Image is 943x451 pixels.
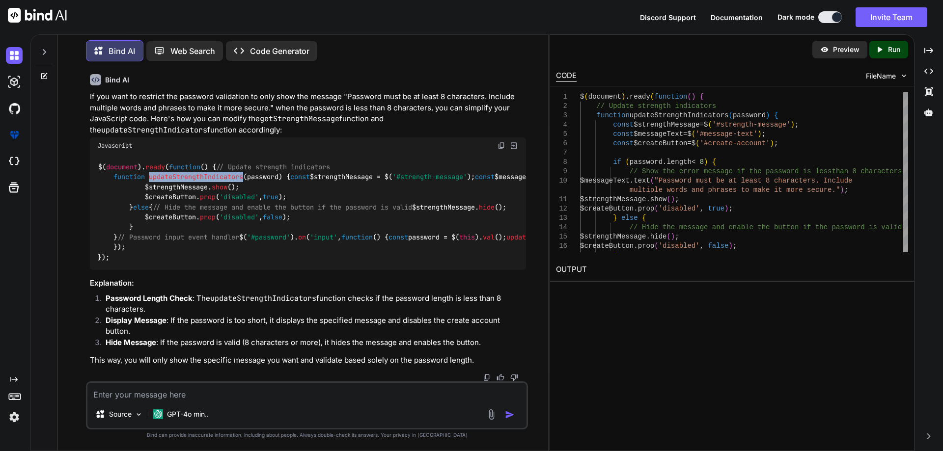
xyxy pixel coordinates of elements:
img: icon [505,410,515,420]
span: $createButton [580,242,634,250]
span: { [642,214,646,222]
img: settings [6,409,23,425]
span: ) [670,233,674,240]
span: multiple words and phrases to make it more secure. [629,186,835,194]
span: prop [200,212,216,221]
span: ) [724,205,728,212]
span: ( [666,233,670,240]
span: , [699,205,703,212]
span: password [629,158,662,166]
code: updateStrengthIndicators [210,293,316,303]
div: 12 [556,204,567,213]
p: This way, you will only show the specific message you want and validate based solely on the passw... [90,355,526,366]
div: 17 [556,251,567,260]
span: ; [795,121,799,129]
h3: Explanation: [90,278,526,289]
span: ; [844,186,848,194]
code: getStrengthMessage [260,114,339,124]
span: $strengthMessage [580,233,646,240]
span: document [588,93,621,101]
img: darkChat [6,47,23,64]
span: } [613,251,617,259]
span: $ [580,93,584,101]
span: function [654,93,687,101]
span: . [663,158,666,166]
span: ) [840,186,844,194]
span: ; [675,233,679,240]
span: function [113,173,145,182]
span: const [613,130,634,138]
span: , [699,242,703,250]
span: ) [757,130,761,138]
span: FileName [866,71,896,81]
span: this [459,233,475,241]
span: updateStrengthIndicators [629,111,728,119]
p: Bind can provide inaccurate information, including about people. Always double-check its answers.... [86,431,528,439]
li: : The function checks if the password length is less than 8 characters. [98,293,526,315]
span: ; [733,242,737,250]
img: copy [498,142,505,150]
span: . [646,195,650,203]
img: copy [483,373,491,381]
span: if [613,158,621,166]
div: 10 [556,176,567,186]
span: else [621,214,638,222]
span: function [169,162,200,171]
span: ( [666,195,670,203]
strong: Password Length Check [106,293,193,303]
span: password [733,111,766,119]
span: $ [687,130,691,138]
span: show [212,183,227,191]
div: 2 [556,102,567,111]
span: ( [695,139,699,147]
span: ) [770,139,774,147]
span: true [263,193,278,202]
span: $strengthMessage [580,195,646,203]
span: ( [650,177,654,185]
div: CODE [556,70,577,82]
p: Preview [833,45,860,54]
span: on [298,233,306,241]
span: $ [704,121,708,129]
span: hide [650,233,666,240]
p: Web Search [170,45,215,57]
span: ; [675,195,679,203]
strong: Display Message [106,316,166,325]
span: const [388,233,408,241]
span: const [475,173,495,182]
span: = [699,121,703,129]
span: text [634,177,650,185]
span: 'disabled' [658,242,699,250]
span: // Hide the message and enable the button if the p [629,223,835,231]
span: = [687,139,691,147]
span: than 8 characters [832,167,902,175]
span: ; [728,205,732,212]
span: ( [687,93,691,101]
code: updateStrengthIndicators [101,125,207,135]
span: . [629,177,633,185]
strong: Hide Message [106,338,156,347]
div: 15 [556,232,567,241]
span: false [708,242,728,250]
li: : If the password is valid (8 characters or more), it hides the message and enables the button. [98,337,526,351]
span: $messageText [634,130,683,138]
div: 5 [556,130,567,139]
img: Open in Browser [509,141,518,150]
span: updateStrengthIndicators [506,233,601,241]
img: preview [820,45,829,54]
span: ; [761,130,765,138]
div: 7 [556,148,567,158]
span: // Hide the message and enable the button if the password is valid [153,203,412,212]
span: ) [728,242,732,250]
img: chevron down [900,72,908,80]
span: // Show the error message if the password is less [629,167,832,175]
span: $ [692,139,695,147]
span: . [634,205,638,212]
img: githubDark [6,100,23,117]
span: hide [479,203,495,212]
img: Pick Models [135,410,143,419]
span: ) [692,93,695,101]
p: Code Generator [250,45,309,57]
span: } [613,214,617,222]
span: ( [654,205,658,212]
